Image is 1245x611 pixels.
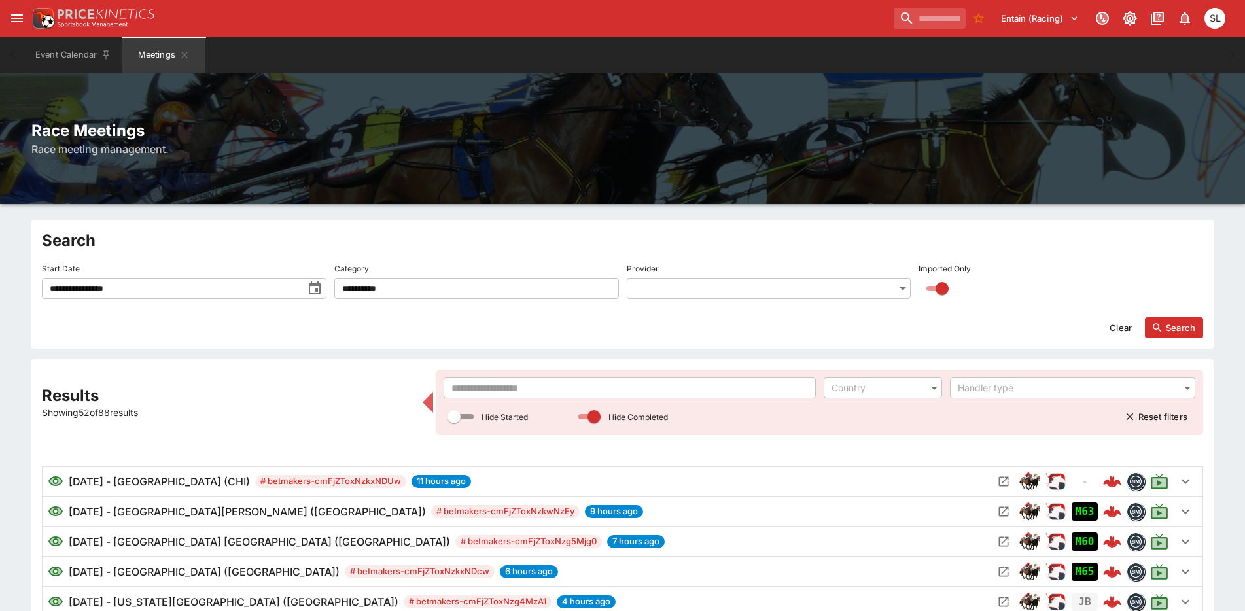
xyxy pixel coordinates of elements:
[31,141,1214,157] h6: Race meeting management.
[1045,561,1066,582] div: ParallelRacing Handler
[48,504,63,519] svg: Visible
[1019,531,1040,552] div: horse_racing
[894,8,966,29] input: search
[993,531,1014,552] button: Open Meeting
[42,263,80,274] p: Start Date
[1103,532,1121,551] img: logo-cerberus--red.svg
[31,120,1214,141] h2: Race Meetings
[958,381,1174,394] div: Handler type
[1091,7,1114,30] button: Connected to PK
[1150,532,1168,551] svg: Live
[1072,532,1098,551] div: Imported to Jetbet as OPEN
[1103,502,1121,521] img: logo-cerberus--red.svg
[27,37,119,73] button: Event Calendar
[5,7,29,30] button: open drawer
[1103,472,1121,491] img: logo-cerberus--red.svg
[431,505,580,518] span: # betmakers-cmFjZToxNzkwNzEy
[1127,533,1144,550] img: betmakers.png
[303,277,326,300] button: toggle date time picker
[345,565,495,578] span: # betmakers-cmFjZToxNzkxNDcw
[585,505,643,518] span: 9 hours ago
[993,471,1014,492] button: Open Meeting
[1127,563,1145,581] div: betmakers
[1127,502,1145,521] div: betmakers
[1072,472,1098,491] div: No Jetbet
[608,411,668,423] p: Hide Completed
[42,230,1203,251] h2: Search
[1118,7,1142,30] button: Toggle light/dark mode
[48,594,63,610] svg: Visible
[48,534,63,550] svg: Visible
[1204,8,1225,29] div: Singa Livett
[42,385,415,406] h2: Results
[1127,593,1145,611] div: betmakers
[48,474,63,489] svg: Visible
[404,595,552,608] span: # betmakers-cmFjZToxNzg4MzA1
[1127,532,1145,551] div: betmakers
[122,37,205,73] button: Meetings
[69,564,340,580] h6: [DATE] - [GEOGRAPHIC_DATA] ([GEOGRAPHIC_DATA])
[255,475,406,488] span: # betmakers-cmFjZToxNzkxNDUw
[69,534,450,550] h6: [DATE] - [GEOGRAPHIC_DATA] [GEOGRAPHIC_DATA] ([GEOGRAPHIC_DATA])
[1127,503,1144,520] img: betmakers.png
[1045,531,1066,552] div: ParallelRacing Handler
[627,263,659,274] p: Provider
[1045,561,1066,582] img: racing.png
[607,535,665,548] span: 7 hours ago
[1072,593,1098,611] div: Jetbet not yet mapped
[69,504,426,519] h6: [DATE] - [GEOGRAPHIC_DATA][PERSON_NAME] ([GEOGRAPHIC_DATA])
[29,5,55,31] img: PriceKinetics Logo
[48,564,63,580] svg: Visible
[58,22,128,27] img: Sportsbook Management
[1201,4,1229,33] button: Singa Livett
[1019,501,1040,522] img: horse_racing.png
[58,9,154,19] img: PriceKinetics
[1019,471,1040,492] div: horse_racing
[1045,501,1066,522] img: racing.png
[1103,563,1121,581] img: logo-cerberus--red.svg
[334,263,369,274] p: Category
[455,535,602,548] span: # betmakers-cmFjZToxNzg5Mjg0
[1127,563,1144,580] img: betmakers.png
[993,8,1087,29] button: Select Tenant
[1173,7,1197,30] button: Notifications
[1103,593,1121,611] img: logo-cerberus--red.svg
[500,565,558,578] span: 6 hours ago
[993,501,1014,522] button: Open Meeting
[1019,471,1040,492] img: horse_racing.png
[919,263,971,274] p: Imported Only
[482,411,528,423] p: Hide Started
[1019,501,1040,522] div: horse_racing
[42,406,415,419] p: Showing 52 of 88 results
[1127,593,1144,610] img: betmakers.png
[1045,501,1066,522] div: ParallelRacing Handler
[1127,473,1144,490] img: betmakers.png
[1146,7,1169,30] button: Documentation
[1127,472,1145,491] div: betmakers
[1150,593,1168,611] svg: Live
[1072,502,1098,521] div: Imported to Jetbet as OPEN
[557,595,616,608] span: 4 hours ago
[1019,561,1040,582] div: horse_racing
[968,8,989,29] button: No Bookmarks
[1045,471,1066,492] img: racing.png
[69,594,398,610] h6: [DATE] - [US_STATE][GEOGRAPHIC_DATA] ([GEOGRAPHIC_DATA])
[412,475,471,488] span: 11 hours ago
[1045,531,1066,552] img: racing.png
[1150,502,1168,521] svg: Live
[832,381,921,394] div: Country
[1145,317,1203,338] button: Search
[1019,561,1040,582] img: horse_racing.png
[1072,563,1098,581] div: Imported to Jetbet as OPEN
[1045,471,1066,492] div: ParallelRacing Handler
[1150,563,1168,581] svg: Live
[1150,472,1168,491] svg: Live
[1102,317,1140,338] button: Clear
[1019,531,1040,552] img: horse_racing.png
[993,561,1014,582] button: Open Meeting
[1117,406,1195,427] button: Reset filters
[69,474,250,489] h6: [DATE] - [GEOGRAPHIC_DATA] (CHI)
